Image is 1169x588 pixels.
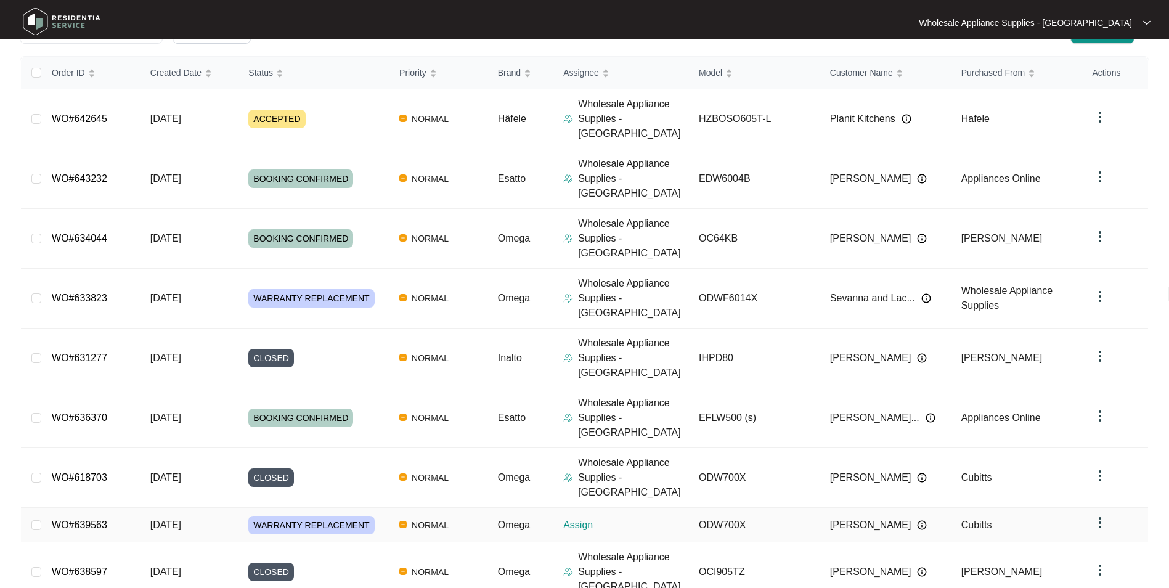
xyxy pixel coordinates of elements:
[563,66,599,80] span: Assignee
[1093,349,1107,364] img: dropdown arrow
[1083,57,1148,89] th: Actions
[961,353,1043,363] span: [PERSON_NAME]
[498,412,526,423] span: Esatto
[150,66,202,80] span: Created Date
[18,3,105,40] img: residentia service logo
[830,66,893,80] span: Customer Name
[1093,468,1107,483] img: dropdown arrow
[578,97,689,141] p: Wholesale Appliance Supplies - [GEOGRAPHIC_DATA]
[248,563,294,581] span: CLOSED
[52,353,107,363] a: WO#631277
[578,216,689,261] p: Wholesale Appliance Supplies - [GEOGRAPHIC_DATA]
[961,233,1043,243] span: [PERSON_NAME]
[407,291,454,306] span: NORMAL
[699,66,722,80] span: Model
[150,472,181,483] span: [DATE]
[407,351,454,365] span: NORMAL
[902,114,911,124] img: Info icon
[1093,515,1107,530] img: dropdown arrow
[52,412,107,423] a: WO#636370
[399,521,407,528] img: Vercel Logo
[563,234,573,243] img: Assigner Icon
[926,413,935,423] img: Info icon
[917,473,927,483] img: Info icon
[498,66,521,80] span: Brand
[248,110,305,128] span: ACCEPTED
[1093,169,1107,184] img: dropdown arrow
[578,276,689,321] p: Wholesale Appliance Supplies - [GEOGRAPHIC_DATA]
[1093,229,1107,244] img: dropdown arrow
[498,520,530,530] span: Omega
[248,468,294,487] span: CLOSED
[689,508,820,542] td: ODW700X
[498,173,526,184] span: Esatto
[830,518,911,533] span: [PERSON_NAME]
[689,329,820,388] td: IHPD80
[1093,563,1107,578] img: dropdown arrow
[830,410,919,425] span: [PERSON_NAME]...
[407,410,454,425] span: NORMAL
[399,568,407,575] img: Vercel Logo
[921,293,931,303] img: Info icon
[52,173,107,184] a: WO#643232
[951,57,1083,89] th: Purchased From
[563,293,573,303] img: Assigner Icon
[961,566,1043,577] span: [PERSON_NAME]
[238,57,389,89] th: Status
[399,414,407,421] img: Vercel Logo
[150,113,181,124] span: [DATE]
[150,566,181,577] span: [DATE]
[961,285,1053,311] span: Wholesale Appliance Supplies
[961,472,992,483] span: Cubitts
[830,171,911,186] span: [PERSON_NAME]
[248,516,374,534] span: WARRANTY REPLACEMENT
[407,171,454,186] span: NORMAL
[563,473,573,483] img: Assigner Icon
[563,518,689,533] p: Assign
[830,112,895,126] span: Planit Kitchens
[150,293,181,303] span: [DATE]
[917,567,927,577] img: Info icon
[961,173,1041,184] span: Appliances Online
[150,520,181,530] span: [DATE]
[399,234,407,242] img: Vercel Logo
[42,57,141,89] th: Order ID
[689,149,820,209] td: EDW6004B
[830,291,915,306] span: Sevanna and Lac...
[407,518,454,533] span: NORMAL
[563,567,573,577] img: Assigner Icon
[248,289,374,308] span: WARRANTY REPLACEMENT
[498,472,530,483] span: Omega
[248,349,294,367] span: CLOSED
[961,113,990,124] span: Hafele
[689,57,820,89] th: Model
[248,169,353,188] span: BOOKING CONFIRMED
[248,66,273,80] span: Status
[553,57,689,89] th: Assignee
[578,455,689,500] p: Wholesale Appliance Supplies - [GEOGRAPHIC_DATA]
[399,354,407,361] img: Vercel Logo
[830,470,911,485] span: [PERSON_NAME]
[1093,409,1107,423] img: dropdown arrow
[689,209,820,269] td: OC64KB
[578,336,689,380] p: Wholesale Appliance Supplies - [GEOGRAPHIC_DATA]
[248,229,353,248] span: BOOKING CONFIRMED
[52,233,107,243] a: WO#634044
[830,565,911,579] span: [PERSON_NAME]
[52,520,107,530] a: WO#639563
[1143,20,1151,26] img: dropdown arrow
[407,112,454,126] span: NORMAL
[563,174,573,184] img: Assigner Icon
[919,17,1132,29] p: Wholesale Appliance Supplies - [GEOGRAPHIC_DATA]
[961,520,992,530] span: Cubitts
[150,412,181,423] span: [DATE]
[498,353,522,363] span: Inalto
[498,293,530,303] span: Omega
[399,66,426,80] span: Priority
[248,409,353,427] span: BOOKING CONFIRMED
[563,413,573,423] img: Assigner Icon
[52,66,85,80] span: Order ID
[407,231,454,246] span: NORMAL
[399,294,407,301] img: Vercel Logo
[917,520,927,530] img: Info icon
